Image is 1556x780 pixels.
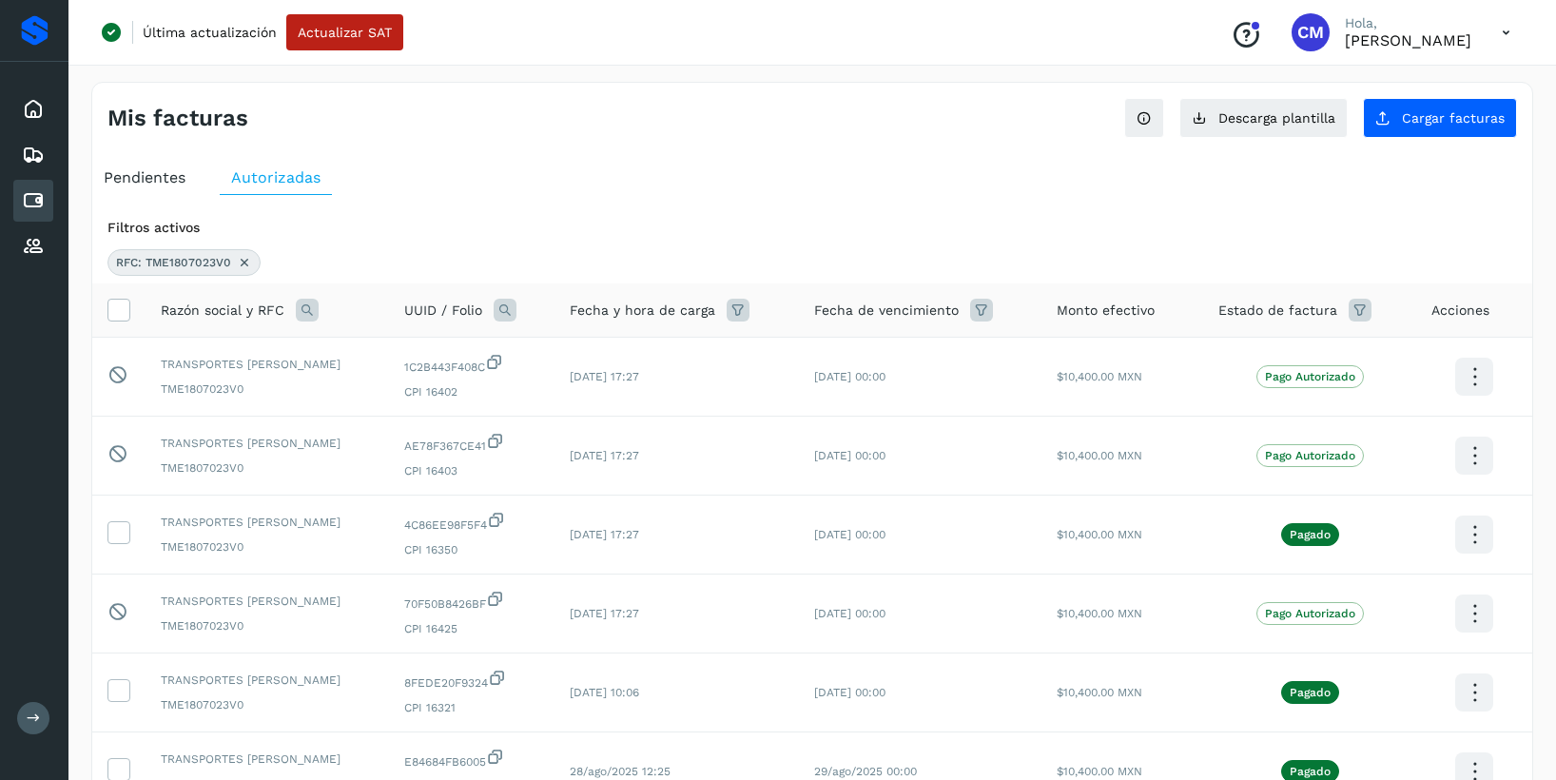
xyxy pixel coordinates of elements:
[570,528,639,541] span: [DATE] 17:27
[570,607,639,620] span: [DATE] 17:27
[1218,301,1337,321] span: Estado de factura
[570,449,639,462] span: [DATE] 17:27
[1057,301,1155,321] span: Monto efectivo
[161,356,374,373] span: TRANSPORTES [PERSON_NAME]
[570,686,639,699] span: [DATE] 10:06
[143,24,277,41] p: Última actualización
[161,435,374,452] span: TRANSPORTES [PERSON_NAME]
[116,254,231,271] span: RFC: TME1807023V0
[570,301,715,321] span: Fecha y hora de carga
[404,511,539,534] span: 4C86EE98F5F4
[570,765,671,778] span: 28/ago/2025 12:25
[1290,686,1331,699] p: Pagado
[814,528,885,541] span: [DATE] 00:00
[107,249,261,276] div: RFC: TME1807023V0
[1345,15,1471,31] p: Hola,
[13,88,53,130] div: Inicio
[161,593,374,610] span: TRANSPORTES [PERSON_NAME]
[107,105,248,132] h4: Mis facturas
[1057,686,1142,699] span: $10,400.00 MXN
[814,765,917,778] span: 29/ago/2025 00:00
[1179,98,1348,138] button: Descarga plantilla
[814,607,885,620] span: [DATE] 00:00
[1057,765,1142,778] span: $10,400.00 MXN
[1431,301,1489,321] span: Acciones
[1290,765,1331,778] p: Pagado
[404,590,539,613] span: 70F50B8426BF
[1057,607,1142,620] span: $10,400.00 MXN
[161,751,374,768] span: TRANSPORTES [PERSON_NAME]
[404,541,539,558] span: CPI 16350
[161,514,374,531] span: TRANSPORTES [PERSON_NAME]
[161,672,374,689] span: TRANSPORTES [PERSON_NAME]
[1265,607,1355,620] p: Pago Autorizado
[404,699,539,716] span: CPI 16321
[1402,111,1505,125] span: Cargar facturas
[814,370,885,383] span: [DATE] 00:00
[404,620,539,637] span: CPI 16425
[107,218,1517,238] div: Filtros activos
[13,180,53,222] div: Cuentas por pagar
[404,462,539,479] span: CPI 16403
[1345,31,1471,49] p: Cynthia Mendoza
[1265,449,1355,462] p: Pago Autorizado
[286,14,403,50] button: Actualizar SAT
[13,134,53,176] div: Embarques
[404,353,539,376] span: 1C2B443F408C
[161,617,374,634] span: TME1807023V0
[404,432,539,455] span: AE78F367CE41
[404,383,539,400] span: CPI 16402
[404,669,539,692] span: 8FEDE20F9324
[1265,370,1355,383] p: Pago Autorizado
[814,449,885,462] span: [DATE] 00:00
[1290,528,1331,541] p: Pagado
[161,459,374,477] span: TME1807023V0
[104,168,185,186] span: Pendientes
[231,168,321,186] span: Autorizadas
[814,301,959,321] span: Fecha de vencimiento
[404,748,539,770] span: E84684FB6005
[161,380,374,398] span: TME1807023V0
[1057,528,1142,541] span: $10,400.00 MXN
[814,686,885,699] span: [DATE] 00:00
[13,225,53,267] div: Proveedores
[161,538,374,556] span: TME1807023V0
[1363,98,1517,138] button: Cargar facturas
[298,26,392,39] span: Actualizar SAT
[161,696,374,713] span: TME1807023V0
[1057,370,1142,383] span: $10,400.00 MXN
[404,301,482,321] span: UUID / Folio
[570,370,639,383] span: [DATE] 17:27
[161,301,284,321] span: Razón social y RFC
[1057,449,1142,462] span: $10,400.00 MXN
[1218,111,1335,125] span: Descarga plantilla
